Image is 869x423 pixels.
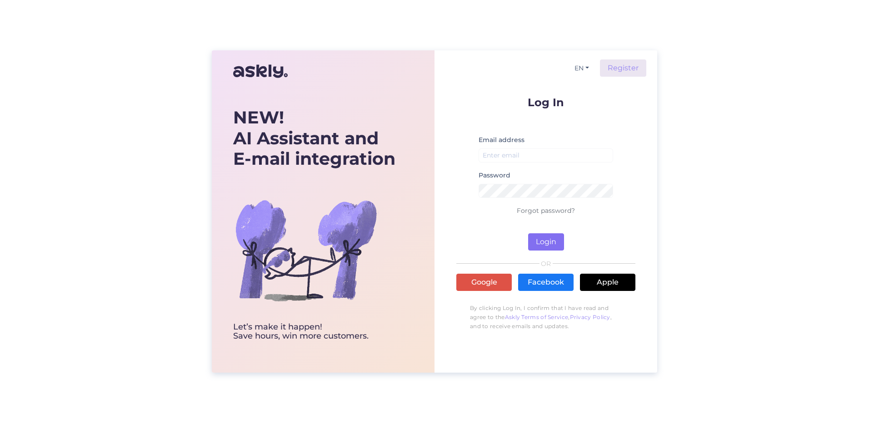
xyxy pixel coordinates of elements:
[505,314,569,320] a: Askly Terms of Service
[456,299,635,335] p: By clicking Log In, I confirm that I have read and agree to the , , and to receive emails and upd...
[580,274,635,291] a: Apple
[528,233,564,251] button: Login
[479,171,510,180] label: Password
[539,261,553,267] span: OR
[456,274,512,291] a: Google
[518,274,574,291] a: Facebook
[233,177,379,323] img: bg-askly
[233,323,395,341] div: Let’s make it happen! Save hours, win more customers.
[517,207,575,215] a: Forgot password?
[233,60,288,82] img: Askly
[571,62,593,75] button: EN
[600,59,646,77] a: Register
[233,107,284,128] b: NEW!
[479,148,613,162] input: Enter email
[570,314,610,320] a: Privacy Policy
[479,135,524,145] label: Email address
[456,97,635,108] p: Log In
[233,107,395,169] div: AI Assistant and E-mail integration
